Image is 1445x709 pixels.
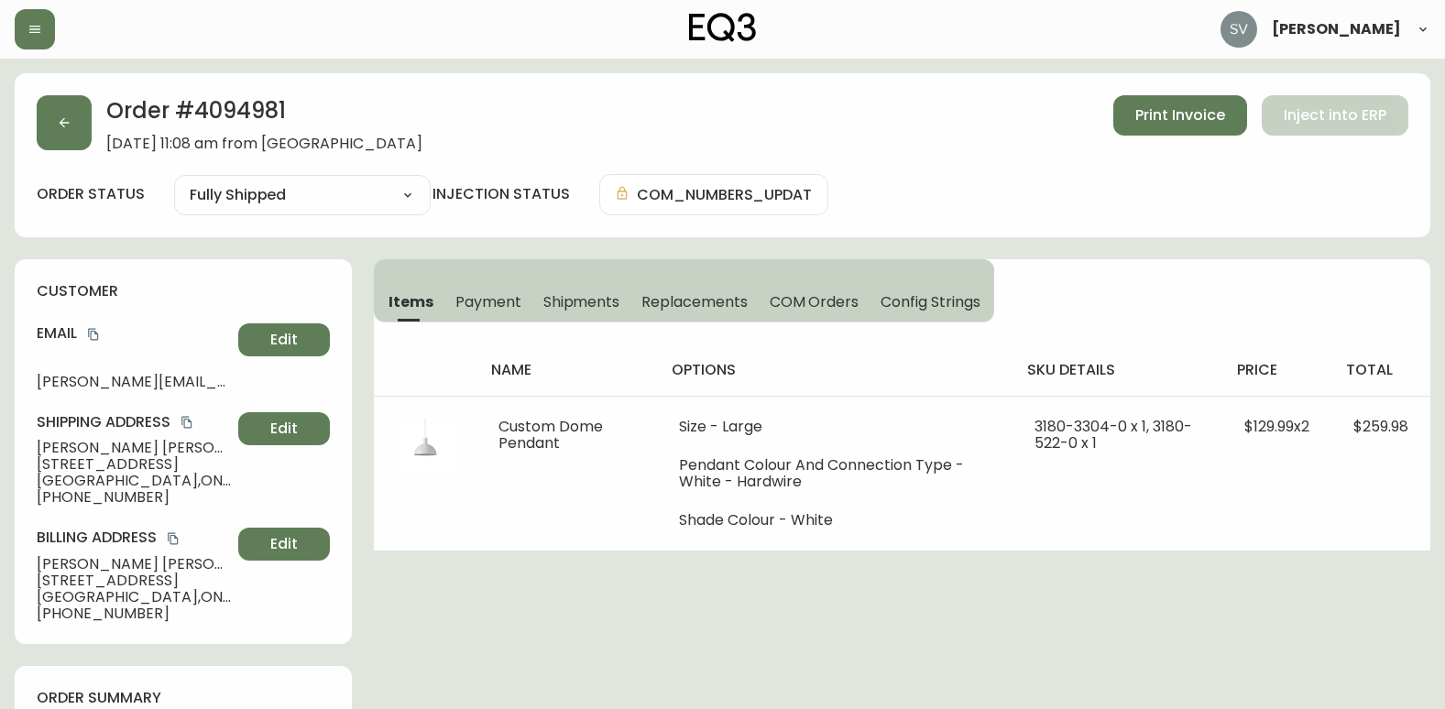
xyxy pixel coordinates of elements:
[37,184,145,204] label: order status
[84,325,103,344] button: copy
[1034,416,1192,453] span: 3180-3304-0 x 1, 3180-522-0 x 1
[641,292,747,311] span: Replacements
[106,95,422,136] h2: Order # 4094981
[37,605,231,622] span: [PHONE_NUMBER]
[37,412,231,432] h4: Shipping Address
[679,419,991,435] li: Size - Large
[178,413,196,431] button: copy
[672,360,998,380] h4: options
[396,419,454,477] img: 2861012b-b53a-477d-a733-2997b1ffccbf.jpg
[1027,360,1208,380] h4: sku details
[37,281,330,301] h4: customer
[37,556,231,573] span: [PERSON_NAME] [PERSON_NAME]
[498,416,603,453] span: Custom Dome Pendant
[1244,416,1309,437] span: $129.99 x 2
[164,529,182,548] button: copy
[491,360,642,380] h4: name
[1237,360,1317,380] h4: price
[770,292,859,311] span: COM Orders
[270,534,298,554] span: Edit
[238,323,330,356] button: Edit
[455,292,521,311] span: Payment
[679,457,991,490] li: Pendant Colour And Connection Type - White - Hardwire
[37,589,231,605] span: [GEOGRAPHIC_DATA] , ON , M5T 2H4 , CA
[37,456,231,473] span: [STREET_ADDRESS]
[37,323,231,344] h4: Email
[37,489,231,506] span: [PHONE_NUMBER]
[106,136,422,152] span: [DATE] 11:08 am from [GEOGRAPHIC_DATA]
[1113,95,1247,136] button: Print Invoice
[270,419,298,439] span: Edit
[1353,416,1408,437] span: $259.98
[1135,105,1225,125] span: Print Invoice
[37,374,231,390] span: [PERSON_NAME][EMAIL_ADDRESS][PERSON_NAME][DOMAIN_NAME]
[1272,22,1401,37] span: [PERSON_NAME]
[37,473,231,489] span: [GEOGRAPHIC_DATA] , ON , M5T 2H4 , CA
[432,184,570,204] h4: injection status
[1346,360,1416,380] h4: total
[37,528,231,548] h4: Billing Address
[238,412,330,445] button: Edit
[689,13,757,42] img: logo
[37,573,231,589] span: [STREET_ADDRESS]
[270,330,298,350] span: Edit
[37,440,231,456] span: [PERSON_NAME] [PERSON_NAME]
[389,292,433,311] span: Items
[1221,11,1257,48] img: 0ef69294c49e88f033bcbeb13310b844
[238,528,330,561] button: Edit
[881,292,980,311] span: Config Strings
[543,292,620,311] span: Shipments
[679,512,991,529] li: Shade Colour - White
[37,688,330,708] h4: order summary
